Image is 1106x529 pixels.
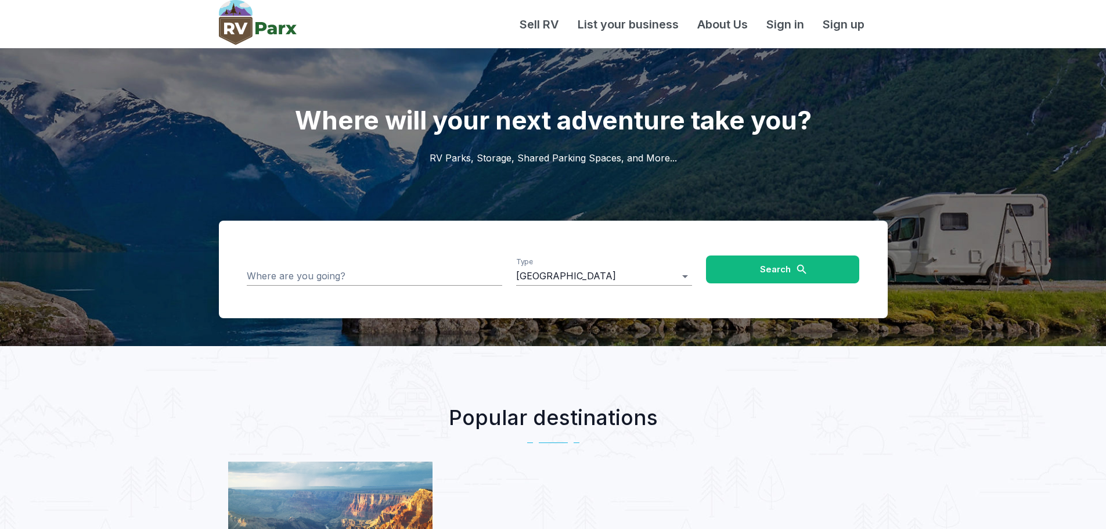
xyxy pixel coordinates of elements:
[757,16,813,33] a: Sign in
[219,48,888,137] h1: Where will your next adventure take you?
[516,257,533,267] label: Type
[813,16,874,33] a: Sign up
[706,255,859,283] button: Search
[219,402,888,433] h2: Popular destinations
[510,16,568,33] a: Sell RV
[516,267,693,286] div: [GEOGRAPHIC_DATA]
[219,137,888,221] h2: RV Parks, Storage, Shared Parking Spaces, and More...
[688,16,757,33] a: About Us
[568,16,688,33] a: List your business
